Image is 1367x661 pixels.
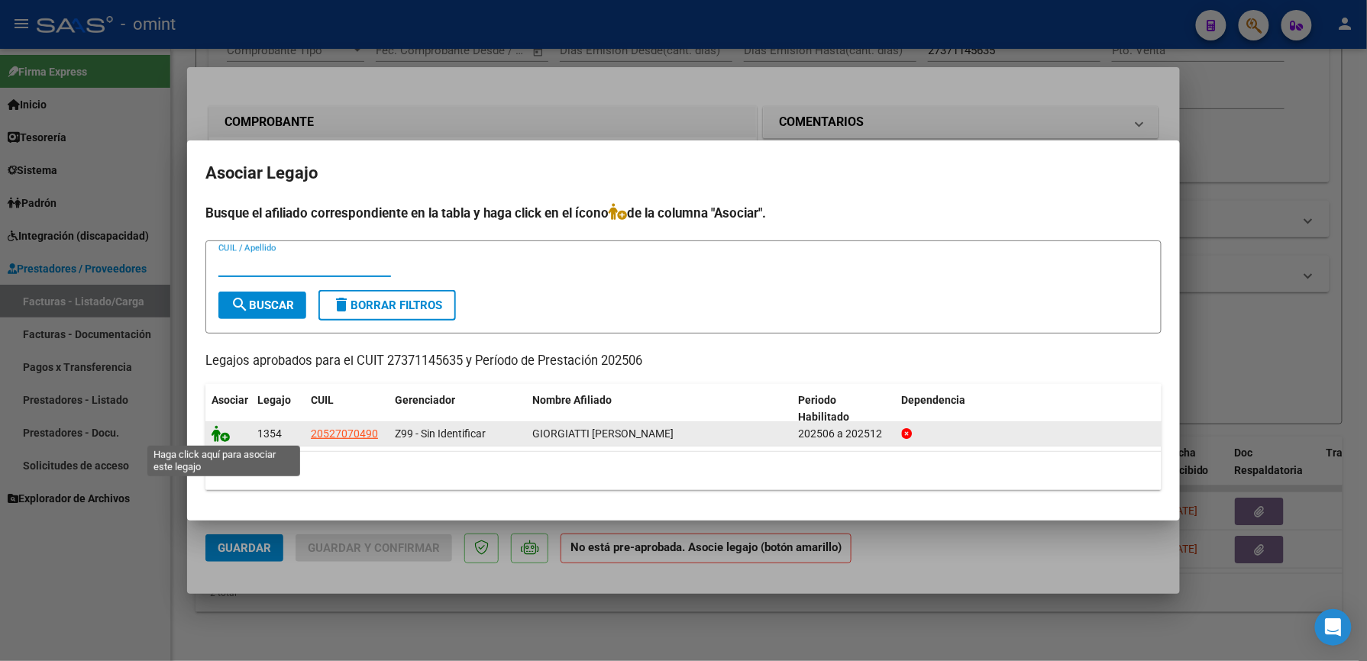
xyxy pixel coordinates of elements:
datatable-header-cell: CUIL [305,384,389,434]
span: Buscar [231,298,294,312]
datatable-header-cell: Nombre Afiliado [526,384,793,434]
span: Asociar [212,394,248,406]
span: Dependencia [902,394,966,406]
mat-icon: delete [332,295,351,314]
mat-icon: search [231,295,249,314]
span: GIORGIATTI BENJAMIN EZEQUIEL [532,427,674,440]
datatable-header-cell: Legajo [251,384,305,434]
datatable-header-cell: Periodo Habilitado [793,384,896,434]
span: 20527070490 [311,427,378,440]
span: Legajo [257,394,291,406]
h2: Asociar Legajo [205,159,1162,188]
p: Legajos aprobados para el CUIT 27371145635 y Período de Prestación 202506 [205,352,1162,371]
datatable-header-cell: Gerenciador [389,384,526,434]
div: 202506 a 202512 [799,425,890,443]
span: CUIL [311,394,334,406]
button: Buscar [218,292,306,319]
span: Gerenciador [395,394,455,406]
datatable-header-cell: Dependencia [896,384,1162,434]
h4: Busque el afiliado correspondiente en la tabla y haga click en el ícono de la columna "Asociar". [205,203,1162,223]
span: Periodo Habilitado [799,394,850,424]
span: Nombre Afiliado [532,394,612,406]
datatable-header-cell: Asociar [205,384,251,434]
span: Z99 - Sin Identificar [395,427,486,440]
span: Borrar Filtros [332,298,442,312]
button: Borrar Filtros [318,290,456,321]
span: 1354 [257,427,282,440]
div: 1 registros [205,452,1162,490]
div: Open Intercom Messenger [1315,609,1352,646]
